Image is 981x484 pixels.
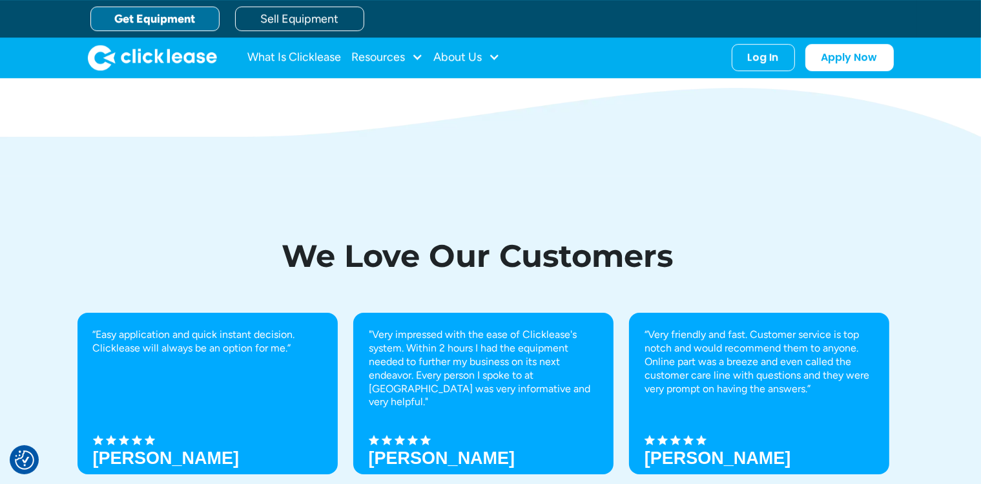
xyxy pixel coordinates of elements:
[93,435,103,445] img: Black star icon
[88,45,217,70] img: Clicklease logo
[420,435,431,445] img: Black star icon
[369,328,598,409] p: "Very impressed with the ease of Clicklease's system. Within 2 hours I had the equipment needed t...
[352,45,424,70] div: Resources
[369,435,379,445] img: Black star icon
[93,448,240,468] h3: [PERSON_NAME]
[88,45,217,70] a: home
[382,435,392,445] img: Black star icon
[145,435,155,445] img: Black star icon
[90,6,220,31] a: Get Equipment
[395,435,405,445] img: Black star icon
[645,328,874,395] p: “Very friendly and fast. Customer service is top notch and would recommend them to anyone. Online...
[132,435,142,445] img: Black star icon
[106,435,116,445] img: Black star icon
[748,51,779,64] div: Log In
[119,435,129,445] img: Black star icon
[369,448,515,468] strong: [PERSON_NAME]
[645,435,655,445] img: Black star icon
[93,328,322,355] p: “Easy application and quick instant decision. Clicklease will always be an option for me.”
[408,435,418,445] img: Black star icon
[434,45,501,70] div: About Us
[657,435,668,445] img: Black star icon
[805,44,894,71] a: Apply Now
[248,45,342,70] a: What Is Clicklease
[645,448,791,468] h3: [PERSON_NAME]
[683,435,694,445] img: Black star icon
[670,435,681,445] img: Black star icon
[15,450,34,470] img: Revisit consent button
[696,435,707,445] img: Black star icon
[15,450,34,470] button: Consent Preferences
[77,240,878,271] h1: We Love Our Customers
[235,6,364,31] a: Sell Equipment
